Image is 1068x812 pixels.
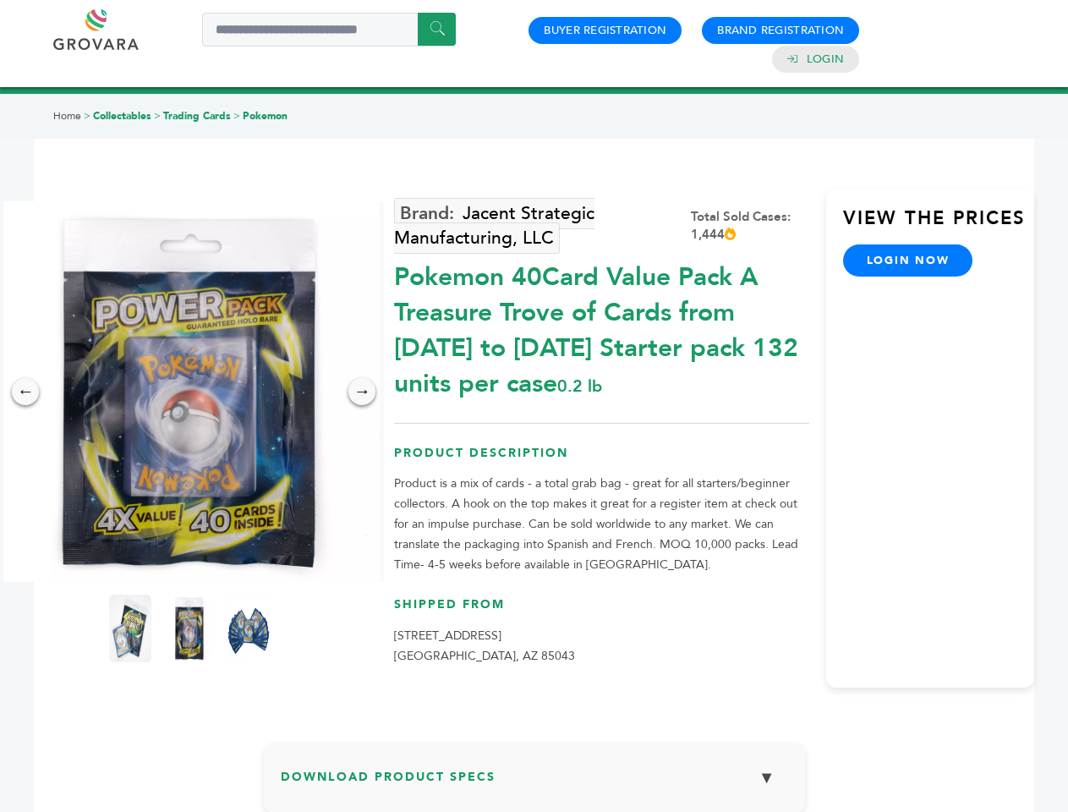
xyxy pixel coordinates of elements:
p: Product is a mix of cards - a total grab bag - great for all starters/beginner collectors. A hook... [394,474,809,575]
div: → [348,378,375,405]
p: [STREET_ADDRESS] [GEOGRAPHIC_DATA], AZ 85043 [394,626,809,667]
div: Total Sold Cases: 1,444 [691,208,809,244]
a: Jacent Strategic Manufacturing, LLC [394,198,594,254]
a: Pokemon [243,109,288,123]
h3: View the Prices [843,206,1034,244]
a: Buyer Registration [544,23,666,38]
img: Pokemon 40-Card Value Pack – A Treasure Trove of Cards from 1996 to 2024 - Starter pack! 132 unit... [168,595,211,662]
a: login now [843,244,973,277]
button: ▼ [746,760,788,796]
div: ← [12,378,39,405]
div: Pokemon 40Card Value Pack A Treasure Trove of Cards from [DATE] to [DATE] Starter pack 132 units ... [394,251,809,402]
a: Home [53,109,81,123]
h3: Download Product Specs [281,760,788,809]
a: Collectables [93,109,151,123]
a: Brand Registration [717,23,844,38]
img: Pokemon 40-Card Value Pack – A Treasure Trove of Cards from 1996 to 2024 - Starter pack! 132 unit... [227,595,270,662]
span: > [84,109,90,123]
input: Search a product or brand... [202,13,456,47]
span: > [154,109,161,123]
img: Pokemon 40-Card Value Pack – A Treasure Trove of Cards from 1996 to 2024 - Starter pack! 132 unit... [109,595,151,662]
h3: Shipped From [394,596,809,626]
a: Trading Cards [163,109,231,123]
span: 0.2 lb [557,375,602,398]
span: > [233,109,240,123]
a: Login [807,52,844,67]
h3: Product Description [394,445,809,475]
